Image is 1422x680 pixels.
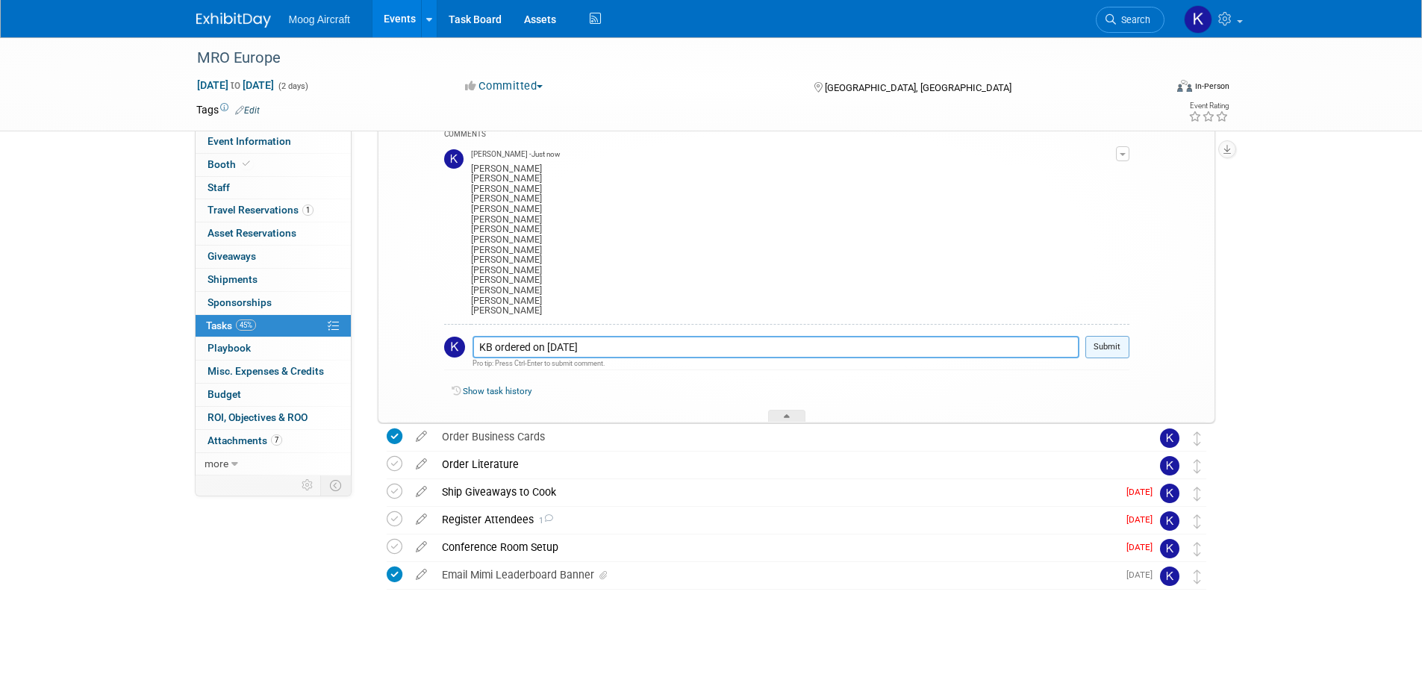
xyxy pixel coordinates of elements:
[1096,7,1164,33] a: Search
[444,128,1129,143] div: COMMENTS
[408,513,434,526] a: edit
[196,315,351,337] a: Tasks45%
[271,434,282,446] span: 7
[471,149,560,160] span: [PERSON_NAME] - Just now
[1194,542,1201,556] i: Move task
[1160,428,1179,448] img: Kelsey Blackley
[1126,570,1160,580] span: [DATE]
[408,430,434,443] a: edit
[196,199,351,222] a: Travel Reservations1
[208,434,282,446] span: Attachments
[196,430,351,452] a: Attachments7
[205,458,228,470] span: more
[196,13,271,28] img: ExhibitDay
[208,135,291,147] span: Event Information
[1126,487,1160,497] span: [DATE]
[196,154,351,176] a: Booth
[1188,102,1229,110] div: Event Rating
[473,358,1079,368] div: Pro tip: Press Ctrl-Enter to submit comment.
[408,485,434,499] a: edit
[206,319,256,331] span: Tasks
[1194,459,1201,473] i: Move task
[196,177,351,199] a: Staff
[228,79,243,91] span: to
[434,562,1117,587] div: Email Mimi Leaderboard Banner
[1160,539,1179,558] img: Kathryn Germony
[235,105,260,116] a: Edit
[196,269,351,291] a: Shipments
[1160,567,1179,586] img: Kelsey Blackley
[408,540,434,554] a: edit
[1177,80,1192,92] img: Format-Inperson.png
[208,158,253,170] span: Booth
[208,411,308,423] span: ROI, Objectives & ROO
[463,386,531,396] a: Show task history
[196,337,351,360] a: Playbook
[208,204,314,216] span: Travel Reservations
[208,388,241,400] span: Budget
[208,250,256,262] span: Giveaways
[289,13,350,25] span: Moog Aircraft
[196,361,351,383] a: Misc. Expenses & Credits
[460,78,549,94] button: Committed
[295,475,321,495] td: Personalize Event Tab Strip
[208,273,258,285] span: Shipments
[196,78,275,92] span: [DATE] [DATE]
[208,181,230,193] span: Staff
[1194,81,1229,92] div: In-Person
[1194,514,1201,528] i: Move task
[434,479,1117,505] div: Ship Giveaways to Cook
[196,131,351,153] a: Event Information
[302,205,314,216] span: 1
[320,475,351,495] td: Toggle Event Tabs
[825,82,1011,93] span: [GEOGRAPHIC_DATA], [GEOGRAPHIC_DATA]
[408,458,434,471] a: edit
[196,384,351,406] a: Budget
[1126,542,1160,552] span: [DATE]
[434,507,1117,532] div: Register Attendees
[196,453,351,475] a: more
[243,160,250,168] i: Booth reservation complete
[434,424,1130,449] div: Order Business Cards
[196,292,351,314] a: Sponsorships
[1076,78,1230,100] div: Event Format
[208,227,296,239] span: Asset Reservations
[277,81,308,91] span: (2 days)
[1194,570,1201,584] i: Move task
[434,452,1130,477] div: Order Literature
[208,365,324,377] span: Misc. Expenses & Credits
[408,568,434,581] a: edit
[1184,5,1212,34] img: Kelsey Blackley
[196,222,351,245] a: Asset Reservations
[1085,336,1129,358] button: Submit
[471,160,1116,316] div: [PERSON_NAME] [PERSON_NAME] [PERSON_NAME] [PERSON_NAME] [PERSON_NAME] [PERSON_NAME] [PERSON_NAME]...
[534,516,553,525] span: 1
[208,296,272,308] span: Sponsorships
[236,319,256,331] span: 45%
[1194,487,1201,501] i: Move task
[196,246,351,268] a: Giveaways
[196,102,260,117] td: Tags
[196,407,351,429] a: ROI, Objectives & ROO
[444,149,464,169] img: Kelsey Blackley
[444,337,465,358] img: Kelsey Blackley
[192,45,1142,72] div: MRO Europe
[1116,14,1150,25] span: Search
[1160,456,1179,475] img: Kelsey Blackley
[1194,431,1201,446] i: Move task
[1160,484,1179,503] img: Kelsey Blackley
[434,534,1117,560] div: Conference Room Setup
[208,342,251,354] span: Playbook
[1160,511,1179,531] img: Kelsey Blackley
[1126,514,1160,525] span: [DATE]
